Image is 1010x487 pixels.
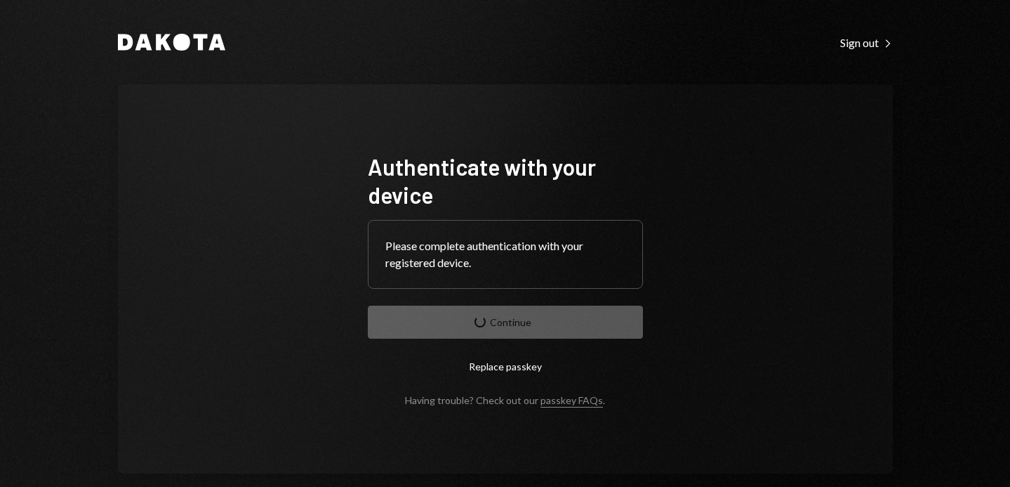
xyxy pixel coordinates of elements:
[840,34,893,50] a: Sign out
[840,36,893,50] div: Sign out
[540,394,603,408] a: passkey FAQs
[385,238,625,271] div: Please complete authentication with your registered device.
[368,152,643,209] h1: Authenticate with your device
[405,394,605,406] div: Having trouble? Check out our .
[368,350,643,383] button: Replace passkey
